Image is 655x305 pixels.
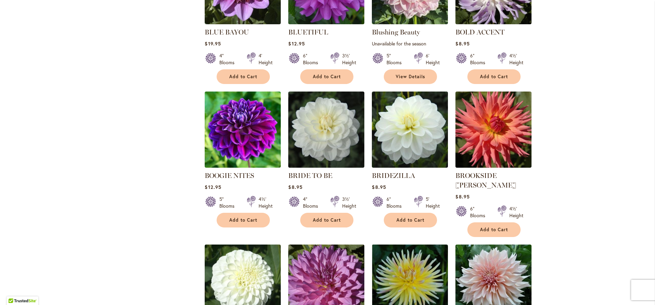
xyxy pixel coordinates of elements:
[5,281,24,300] iframe: Launch Accessibility Center
[342,196,356,209] div: 3½' Height
[229,217,257,223] span: Add to Cart
[219,52,238,66] div: 4" Blooms
[372,171,415,180] a: BRIDEZILLA
[288,171,332,180] a: BRIDE TO BE
[229,74,257,80] span: Add to Cart
[509,205,523,219] div: 4½' Height
[259,196,273,209] div: 4½' Height
[259,52,273,66] div: 4' Height
[205,163,281,169] a: BOOGIE NITES
[455,28,505,36] a: BOLD ACCENT
[205,19,281,26] a: BLUE BAYOU
[205,28,249,36] a: BLUE BAYOU
[372,28,420,36] a: Blushing Beauty
[455,40,469,47] span: $8.95
[303,52,322,66] div: 6" Blooms
[372,163,448,169] a: BRIDEZILLA
[205,171,254,180] a: BOOGIE NITES
[455,171,516,189] a: BROOKSIDE [PERSON_NAME]
[455,193,469,200] span: $8.95
[288,92,364,168] img: BRIDE TO BE
[217,213,270,227] button: Add to Cart
[288,184,302,190] span: $8.95
[288,19,364,26] a: Bluetiful
[205,184,221,190] span: $12.95
[387,52,406,66] div: 5" Blooms
[217,69,270,84] button: Add to Cart
[480,227,508,233] span: Add to Cart
[300,213,353,227] button: Add to Cart
[455,19,532,26] a: BOLD ACCENT
[455,163,532,169] a: BROOKSIDE CHERI
[426,52,440,66] div: 6' Height
[288,163,364,169] a: BRIDE TO BE
[384,213,437,227] button: Add to Cart
[372,40,448,47] p: Unavailable for the season
[372,184,386,190] span: $8.95
[372,92,448,168] img: BRIDEZILLA
[480,74,508,80] span: Add to Cart
[467,69,521,84] button: Add to Cart
[455,92,532,168] img: BROOKSIDE CHERI
[372,19,448,26] a: Blushing Beauty
[470,52,489,66] div: 6" Blooms
[470,205,489,219] div: 6" Blooms
[300,69,353,84] button: Add to Cart
[313,74,341,80] span: Add to Cart
[509,52,523,66] div: 4½' Height
[467,222,521,237] button: Add to Cart
[288,40,305,47] span: $12.95
[396,217,424,223] span: Add to Cart
[396,74,425,80] span: View Details
[342,52,356,66] div: 3½' Height
[303,196,322,209] div: 4" Blooms
[288,28,328,36] a: BLUETIFUL
[205,40,221,47] span: $19.95
[384,69,437,84] a: View Details
[313,217,341,223] span: Add to Cart
[426,196,440,209] div: 5' Height
[205,92,281,168] img: BOOGIE NITES
[387,196,406,209] div: 6" Blooms
[219,196,238,209] div: 5" Blooms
